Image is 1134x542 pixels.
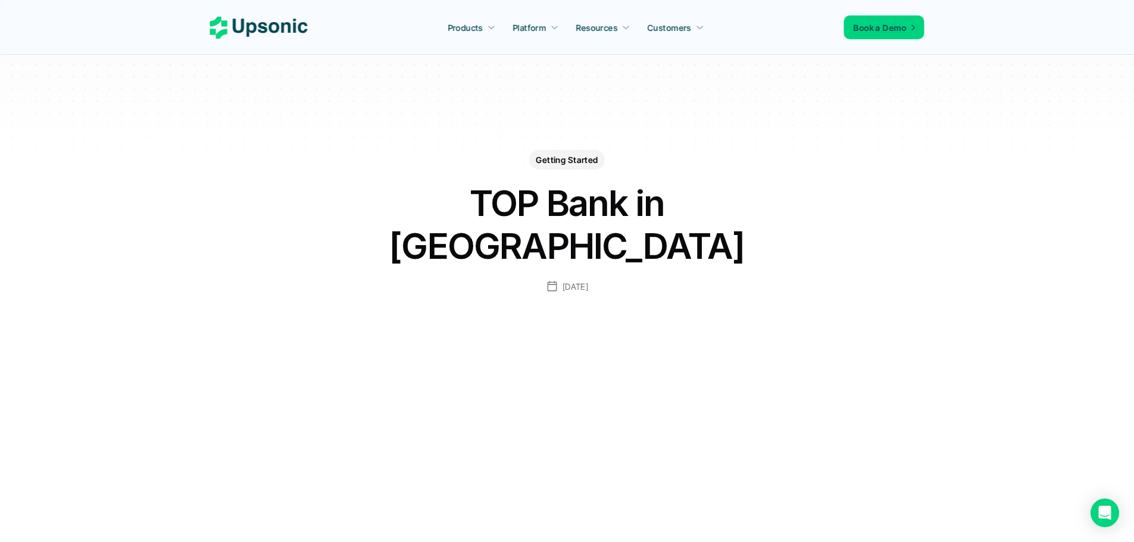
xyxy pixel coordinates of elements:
[536,153,598,166] p: Getting Started
[513,21,546,34] p: Platform
[648,21,692,34] p: Customers
[576,21,618,34] p: Resources
[329,181,805,267] h1: TOP Bank in [GEOGRAPHIC_DATA]
[563,279,588,294] p: [DATE]
[441,17,502,38] a: Products
[448,21,483,34] p: Products
[854,21,907,34] p: Book a Demo
[1091,499,1119,527] div: Open Intercom Messenger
